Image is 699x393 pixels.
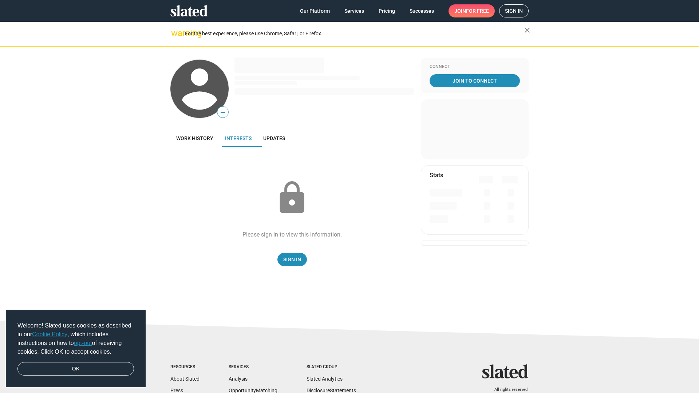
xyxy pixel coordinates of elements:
span: — [217,108,228,117]
a: Successes [404,4,440,17]
span: for free [466,4,489,17]
a: opt-out [74,340,92,346]
div: Connect [430,64,520,70]
a: About Slated [170,376,200,382]
div: Resources [170,364,200,370]
a: Cookie Policy [32,331,67,337]
span: Join To Connect [431,74,518,87]
span: Our Platform [300,4,330,17]
a: Sign In [277,253,307,266]
a: Services [339,4,370,17]
a: Analysis [229,376,248,382]
a: Joinfor free [449,4,495,17]
a: Our Platform [294,4,336,17]
span: Pricing [379,4,395,17]
a: Slated Analytics [307,376,343,382]
span: Welcome! Slated uses cookies as described in our , which includes instructions on how to of recei... [17,321,134,356]
div: Slated Group [307,364,356,370]
a: dismiss cookie message [17,362,134,376]
span: Join [454,4,489,17]
mat-icon: warning [171,29,180,37]
div: For the best experience, please use Chrome, Safari, or Firefox. [185,29,524,39]
div: cookieconsent [6,310,146,388]
a: Sign in [499,4,529,17]
mat-icon: close [523,26,532,35]
a: Work history [170,130,219,147]
a: Updates [257,130,291,147]
a: Pricing [373,4,401,17]
mat-icon: lock [274,180,310,216]
span: Interests [225,135,252,141]
span: Work history [176,135,213,141]
a: Join To Connect [430,74,520,87]
div: Services [229,364,277,370]
mat-card-title: Stats [430,171,443,179]
span: Sign In [283,253,301,266]
a: Interests [219,130,257,147]
span: Sign in [505,5,523,17]
div: Please sign in to view this information. [242,231,342,238]
span: Updates [263,135,285,141]
span: Successes [410,4,434,17]
span: Services [344,4,364,17]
